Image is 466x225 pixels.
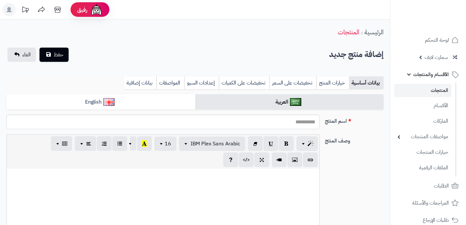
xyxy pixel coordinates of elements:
[329,48,383,61] h2: إضافة منتج جديد
[322,134,386,145] label: وصف المنتج
[413,70,449,79] span: الأقسام والمنتجات
[425,53,448,62] span: سمارت لايف
[394,161,451,175] a: الملفات الرقمية
[316,76,349,89] a: خيارات المنتج
[394,130,451,144] a: مواصفات المنتجات
[423,216,449,225] span: طلبات الإرجاع
[191,140,240,148] span: IBM Plex Sans Arabic
[349,76,383,89] a: بيانات أساسية
[219,76,269,89] a: تخفيضات على الكميات
[184,76,219,89] a: إعدادات السيو
[422,16,460,29] img: logo-2.png
[124,76,156,89] a: بيانات إضافية
[77,6,87,14] span: رفيق
[394,32,462,48] a: لوحة التحكم
[156,76,184,89] a: المواصفات
[394,145,451,159] a: خيارات المنتجات
[338,27,359,37] a: المنتجات
[195,94,384,110] a: العربية
[412,198,449,208] span: المراجعات والأسئلة
[394,195,462,211] a: المراجعات والأسئلة
[179,137,245,151] button: IBM Plex Sans Arabic
[165,140,171,148] span: 16
[7,48,36,62] a: الغاء
[269,76,316,89] a: تخفيضات على السعر
[394,84,451,97] a: المنتجات
[394,178,462,194] a: الطلبات
[39,48,69,62] button: حفظ
[54,51,63,59] span: حفظ
[6,94,195,110] a: English
[22,51,31,59] span: الغاء
[425,36,449,45] span: لوحة التحكم
[434,181,449,190] span: الطلبات
[290,98,301,106] img: العربية
[364,27,383,37] a: الرئيسية
[394,99,451,113] a: الأقسام
[322,115,386,125] label: اسم المنتج
[394,114,451,128] a: الماركات
[90,3,103,16] img: ai-face.png
[103,98,115,106] img: English
[154,137,176,151] button: 16
[17,3,33,18] a: تحديثات المنصة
